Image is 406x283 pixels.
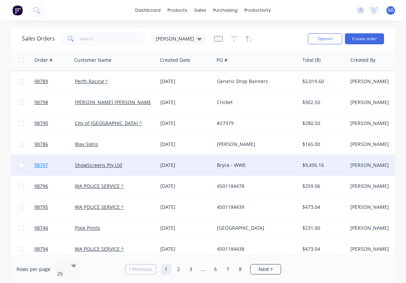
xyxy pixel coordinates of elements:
[34,183,48,190] span: 98796
[217,225,293,231] div: [GEOGRAPHIC_DATA]
[210,5,241,15] div: purchasing
[160,120,211,127] div: [DATE]
[34,71,76,92] a: 98789
[75,225,100,231] a: Pixie Prints
[34,162,48,169] span: 98797
[160,204,211,211] div: [DATE]
[34,218,76,238] a: 98744
[34,92,76,113] a: 98798
[34,141,48,148] span: 98786
[160,78,211,85] div: [DATE]
[34,204,48,211] span: 98795
[241,5,274,15] div: productivity
[235,264,245,274] a: Page 8
[75,99,153,105] a: [PERSON_NAME] [PERSON_NAME]
[217,99,293,106] div: Cricket
[160,162,211,169] div: [DATE]
[302,162,343,169] div: $9,495.16
[156,35,194,42] span: [PERSON_NAME]
[132,5,164,15] a: dashboard
[302,204,343,211] div: $473.04
[217,246,293,252] div: 4501184438
[350,57,375,64] div: Created By
[302,57,321,64] div: Total ($)
[217,78,293,85] div: Generic Drop Banners
[302,120,343,127] div: $280.50
[160,246,211,252] div: [DATE]
[217,183,293,190] div: 4501184478
[34,78,48,85] span: 98789
[34,113,76,134] a: 98790
[388,7,394,13] span: GD
[308,33,342,44] button: Options
[57,270,66,277] div: 25
[80,32,147,46] input: Search...
[16,266,50,273] span: Rows per page
[34,176,76,196] a: 98796
[34,239,76,259] a: 98794
[160,225,211,231] div: [DATE]
[75,162,122,168] a: ShowScreens Pty Ltd
[258,266,269,273] span: Next
[74,57,112,64] div: Customer Name
[12,5,23,15] img: Factory
[132,266,152,273] span: Previous
[302,78,343,85] div: $2,019.60
[34,134,76,155] a: 98786
[75,246,124,252] a: WA POLICE SERVICE ^
[345,33,384,44] button: Create order
[123,264,284,274] ul: Pagination
[217,120,293,127] div: #27379
[34,155,76,176] a: 98797
[164,5,191,15] div: products
[217,204,293,211] div: 4501184439
[160,99,211,106] div: [DATE]
[302,141,343,148] div: $165.00
[34,57,53,64] div: Order #
[160,183,211,190] div: [DATE]
[251,266,281,273] a: Next page
[34,225,48,231] span: 98744
[302,225,343,231] div: $231.00
[75,78,108,84] a: Perth Racing ^
[34,246,48,252] span: 98794
[223,264,233,274] a: Page 7
[22,35,55,42] h1: Sales Orders
[210,264,221,274] a: Page 6
[302,183,343,190] div: $259.06
[302,246,343,252] div: $473.04
[34,99,48,106] span: 98798
[34,120,48,127] span: 98790
[75,183,124,189] a: WA POLICE SERVICE ^
[75,120,142,126] a: City of [GEOGRAPHIC_DATA] ^
[161,264,171,274] a: Page 1 is your current page
[160,57,190,64] div: Created Date
[75,141,98,147] a: Way Signs
[186,264,196,274] a: Page 3
[217,57,228,64] div: PO #
[302,99,343,106] div: $302.50
[217,162,293,169] div: Bryce - WWE
[191,5,210,15] div: sales
[198,264,208,274] a: Jump forward
[126,266,156,273] a: Previous page
[75,204,124,210] a: WA POLICE SERVICE ^
[173,264,184,274] a: Page 2
[160,141,211,148] div: [DATE]
[217,141,293,148] div: [PERSON_NAME]
[34,197,76,217] a: 98795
